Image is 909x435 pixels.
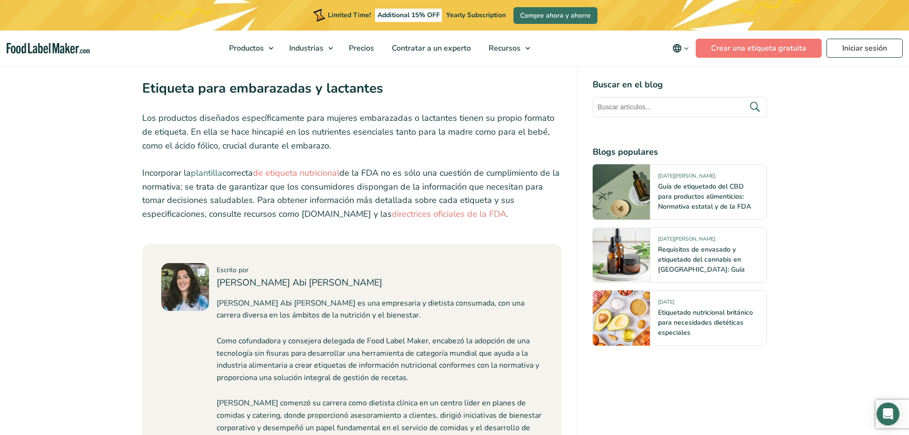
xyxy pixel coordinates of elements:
span: Limited Time! [328,11,371,20]
a: plantilla [191,167,222,179]
a: Crear una etiqueta gratuita [696,39,822,58]
span: Contratar a un experto [389,43,472,53]
a: de etiqueta nutricional [253,167,339,179]
a: directrices oficiales de la FDA [392,208,506,220]
a: Precios [340,31,381,66]
h4: Buscar en el blog [593,78,767,91]
a: Iniciar sesión [826,39,903,58]
a: Contratar a un experto [383,31,478,66]
p: Los productos diseñados específicamente para mujeres embarazadas o lactantes tienen su propio for... [142,111,562,152]
h4: Blogs populares [593,146,767,159]
span: Yearly Subscription [446,11,506,20]
a: Productos [220,31,278,66]
span: Precios [346,43,375,53]
p: [PERSON_NAME] Abi [PERSON_NAME] es una empresaria y dietista consumada, con una carrera diversa e... [217,297,543,322]
span: Additional 15% OFF [375,9,442,22]
a: Etiquetado nutricional británico para necesidades dietéticas especiales [658,308,753,337]
span: Industrias [286,43,324,53]
a: Requisitos de envasado y etiquetado del cannabis en [GEOGRAPHIC_DATA]: Guía [658,245,745,274]
input: Buscar artículos... [593,97,767,117]
a: Recursos [480,31,535,66]
span: [DATE] [658,298,674,309]
h4: [PERSON_NAME] Abi [PERSON_NAME] [217,276,543,290]
a: Industrias [281,31,338,66]
p: Incorporar la correcta de la FDA no es sólo una cuestión de cumplimiento de la normativa; se trat... [142,166,562,221]
span: Productos [226,43,265,53]
img: Maria Abi Hanna - Etiquetadora de alimentos [161,263,209,311]
p: Como cofundadora y consejera delegada de Food Label Maker, encabezó la adopción de una tecnología... [217,335,543,384]
span: Escrito por [217,265,249,275]
span: [DATE][PERSON_NAME] [658,235,715,246]
span: [DATE][PERSON_NAME] [658,172,715,183]
strong: Etiqueta para embarazadas y lactantes [142,79,383,97]
div: Open Intercom Messenger [877,403,899,425]
a: Compre ahora y ahorre [513,7,597,24]
span: Recursos [486,43,522,53]
a: Guía de etiquetado del CBD para productos alimenticios: Normativa estatal y de la FDA [658,182,751,211]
